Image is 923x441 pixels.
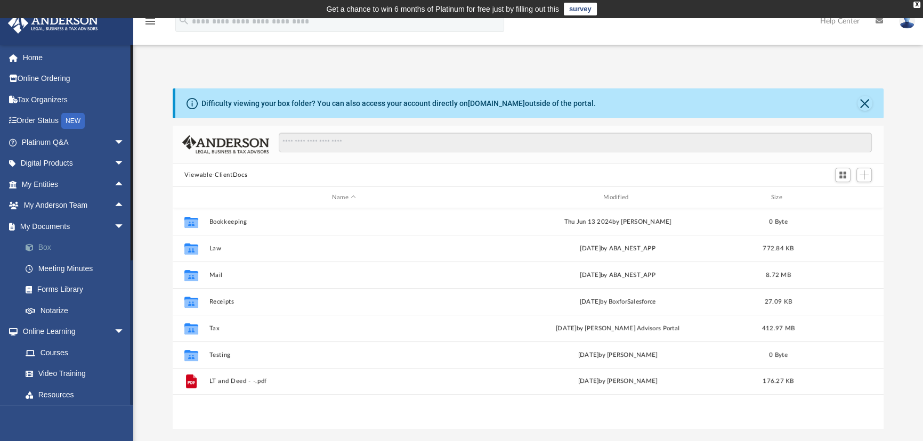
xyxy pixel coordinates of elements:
[757,193,800,202] div: Size
[7,153,141,174] a: Digital Productsarrow_drop_down
[763,246,794,251] span: 772.84 KB
[564,3,597,15] a: survey
[913,2,920,8] div: close
[766,272,791,278] span: 8.72 MB
[483,377,752,386] div: [DATE] by [PERSON_NAME]
[173,208,884,429] div: grid
[209,218,479,225] button: Bookkeeping
[857,96,872,111] button: Close
[201,98,596,109] div: Difficulty viewing your box folder? You can also access your account directly on outside of the p...
[7,405,141,427] a: Billingarrow_drop_down
[483,271,752,280] div: [DATE] by ABA_NEST_APP
[483,244,752,254] div: [DATE] by ABA_NEST_APP
[5,13,101,34] img: Anderson Advisors Platinum Portal
[835,168,851,183] button: Switch to Grid View
[209,272,479,279] button: Mail
[209,378,479,385] button: LT and Deed - -.pdf
[209,325,479,332] button: Tax
[114,174,135,195] span: arrow_drop_up
[15,279,135,300] a: Forms Library
[856,168,872,183] button: Add
[209,245,479,252] button: Law
[144,20,157,28] a: menu
[468,99,525,108] a: [DOMAIN_NAME]
[769,352,788,358] span: 0 Byte
[184,170,247,180] button: Viewable-ClientDocs
[144,15,157,28] i: menu
[483,324,752,333] div: [DATE] by [PERSON_NAME] Advisors Portal
[15,237,141,258] a: Box
[7,216,141,237] a: My Documentsarrow_drop_down
[7,68,141,89] a: Online Ordering
[483,193,752,202] div: Modified
[177,193,204,202] div: id
[209,298,479,305] button: Receipts
[804,193,879,202] div: id
[114,216,135,238] span: arrow_drop_down
[769,219,788,225] span: 0 Byte
[7,174,141,195] a: My Entitiesarrow_drop_up
[15,363,130,385] a: Video Training
[209,193,479,202] div: Name
[763,378,794,384] span: 176.27 KB
[15,384,135,405] a: Resources
[279,133,872,153] input: Search files and folders
[178,14,190,26] i: search
[15,300,141,321] a: Notarize
[7,321,135,342] a: Online Learningarrow_drop_down
[483,297,752,307] div: [DATE] by BoxforSalesforce
[7,132,141,153] a: Platinum Q&Aarrow_drop_down
[15,258,141,279] a: Meeting Minutes
[899,13,915,29] img: User Pic
[15,342,135,363] a: Courses
[114,195,135,217] span: arrow_drop_up
[483,217,752,227] div: Thu Jun 13 2024 by [PERSON_NAME]
[7,110,141,132] a: Order StatusNEW
[209,352,479,358] button: Testing
[483,350,752,360] div: [DATE] by [PERSON_NAME]
[114,153,135,175] span: arrow_drop_down
[7,47,141,68] a: Home
[114,132,135,153] span: arrow_drop_down
[765,299,792,305] span: 27.09 KB
[7,89,141,110] a: Tax Organizers
[762,325,795,331] span: 412.97 MB
[326,3,559,15] div: Get a chance to win 6 months of Platinum for free just by filling out this
[7,195,135,216] a: My Anderson Teamarrow_drop_up
[61,113,85,129] div: NEW
[114,405,135,427] span: arrow_drop_down
[114,321,135,343] span: arrow_drop_down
